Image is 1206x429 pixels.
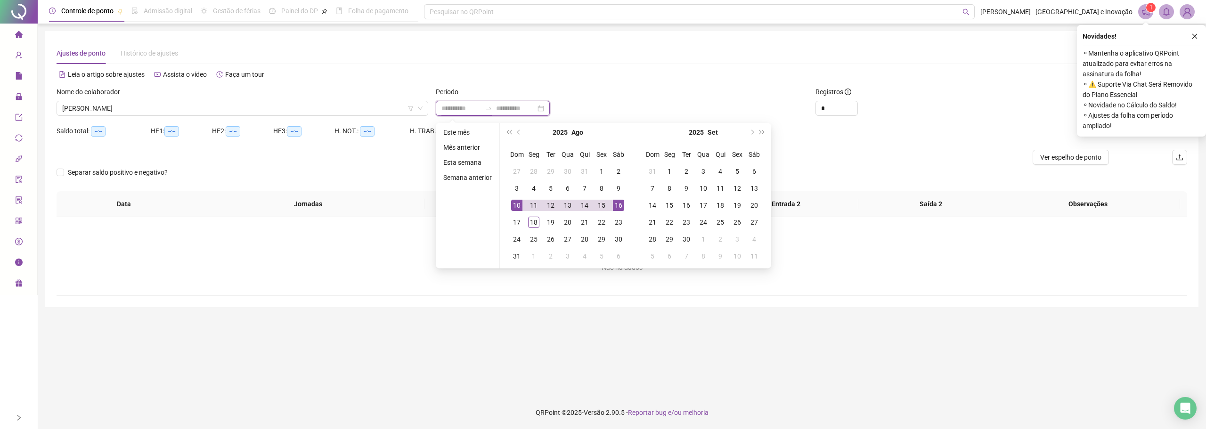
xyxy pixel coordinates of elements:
[559,231,576,248] td: 2025-08-27
[576,180,593,197] td: 2025-08-07
[715,166,726,177] div: 4
[542,180,559,197] td: 2025-08-05
[504,123,514,142] button: super-prev-year
[15,254,23,273] span: info-circle
[715,234,726,245] div: 2
[647,251,658,262] div: 5
[996,191,1180,217] th: Observações
[528,234,539,245] div: 25
[508,163,525,180] td: 2025-07-27
[746,214,763,231] td: 2025-09-27
[38,396,1206,429] footer: QRPoint © 2025 - 2.90.5 -
[729,214,746,231] td: 2025-09-26
[15,234,23,252] span: dollar
[559,146,576,163] th: Qua
[1174,397,1197,420] div: Open Intercom Messenger
[579,200,590,211] div: 14
[729,248,746,265] td: 2025-10-10
[542,163,559,180] td: 2025-07-29
[610,163,627,180] td: 2025-08-02
[708,123,718,142] button: month panel
[1180,5,1194,19] img: 57791
[695,248,712,265] td: 2025-10-08
[1083,110,1200,131] span: ⚬ Ajustes da folha com período ampliado!
[525,146,542,163] th: Seg
[661,163,678,180] td: 2025-09-01
[542,146,559,163] th: Ter
[749,166,760,177] div: 6
[712,180,729,197] td: 2025-09-11
[715,200,726,211] div: 18
[757,123,767,142] button: super-next-year
[858,191,1003,217] th: Saída 2
[746,146,763,163] th: Sáb
[528,217,539,228] div: 18
[980,7,1133,17] span: [PERSON_NAME] - [GEOGRAPHIC_DATA] e Inovação
[164,126,179,137] span: --:--
[545,251,556,262] div: 2
[661,180,678,197] td: 2025-09-08
[15,151,23,170] span: api
[681,234,692,245] div: 30
[644,231,661,248] td: 2025-09-28
[542,231,559,248] td: 2025-08-26
[661,146,678,163] th: Seg
[15,213,23,232] span: qrcode
[1191,33,1198,40] span: close
[681,200,692,211] div: 16
[281,7,318,15] span: Painel do DP
[610,197,627,214] td: 2025-08-16
[610,214,627,231] td: 2025-08-23
[61,7,114,15] span: Controle de ponto
[613,183,624,194] div: 9
[525,163,542,180] td: 2025-07-28
[729,197,746,214] td: 2025-09-19
[579,234,590,245] div: 28
[562,183,573,194] div: 6
[1083,31,1116,41] span: Novidades !
[225,71,264,78] span: Faça um tour
[815,87,851,97] span: Registros
[545,217,556,228] div: 19
[596,217,607,228] div: 22
[749,183,760,194] div: 13
[576,214,593,231] td: 2025-08-21
[732,251,743,262] div: 10
[511,217,522,228] div: 17
[613,217,624,228] div: 23
[15,275,23,294] span: gift
[695,214,712,231] td: 2025-09-24
[678,146,695,163] th: Ter
[15,47,23,66] span: user-add
[334,126,410,137] div: H. NOT.:
[596,166,607,177] div: 1
[678,214,695,231] td: 2025-09-23
[525,248,542,265] td: 2025-09-01
[559,163,576,180] td: 2025-07-30
[732,234,743,245] div: 3
[525,231,542,248] td: 2025-08-25
[613,166,624,177] div: 2
[440,142,496,153] li: Mês anterior
[542,197,559,214] td: 2025-08-12
[1040,152,1101,162] span: Ver espelho de ponto
[269,8,276,14] span: dashboard
[644,163,661,180] td: 2025-08-31
[424,191,569,217] th: Entrada 1
[644,146,661,163] th: Dom
[562,251,573,262] div: 3
[528,251,539,262] div: 1
[647,217,658,228] div: 21
[154,71,161,78] span: youtube
[16,414,22,421] span: right
[729,146,746,163] th: Sex
[15,192,23,211] span: solution
[49,8,56,14] span: clock-circle
[732,200,743,211] div: 19
[644,197,661,214] td: 2025-09-14
[576,231,593,248] td: 2025-08-28
[695,197,712,214] td: 2025-09-17
[678,248,695,265] td: 2025-10-07
[571,123,583,142] button: month panel
[610,231,627,248] td: 2025-08-30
